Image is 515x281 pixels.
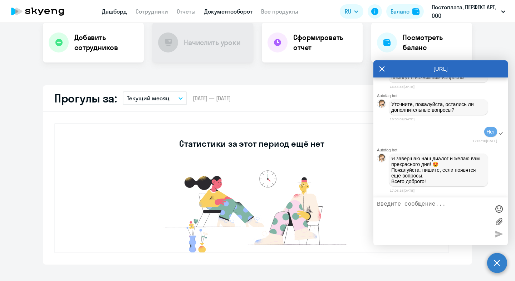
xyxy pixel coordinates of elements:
a: Документооборот [204,8,252,15]
h4: Посмотреть баланс [403,32,466,52]
a: Дашборд [102,8,127,15]
div: Autofaq bot [377,94,508,98]
a: Отчеты [177,8,196,15]
h4: Сформировать отчет [293,32,357,52]
div: Autofaq bot [377,148,508,152]
a: Сотрудники [136,8,168,15]
button: RU [340,4,363,19]
time: 17:05:10[DATE] [472,139,497,143]
img: no-data [144,167,359,252]
span: RU [345,7,351,16]
div: Баланс [391,7,409,16]
h4: Начислить уроки [184,37,241,47]
p: Текущий месяц [127,94,170,102]
h3: Статистики за этот период ещё нет [179,138,324,149]
label: Лимит 10 файлов [494,216,504,227]
button: Постоплата, ПЕРФЕКТ АРТ, ООО [428,3,509,20]
p: Постоплата, ПЕРФЕКТ АРТ, ООО [432,3,498,20]
button: Балансbalance [386,4,424,19]
button: Текущий месяц [123,91,187,105]
p: Я завершаю наш диалог и желаю вам прекрасного дня! 😍 Пожалуйста, пишите, если появятся ещё вопрос... [391,156,486,184]
a: Все продукты [261,8,298,15]
p: Уточните, пожалуйста, остались ли дополнительные вопросы? [391,101,486,113]
img: bot avatar [377,100,386,110]
time: 17:06:16[DATE] [390,189,415,192]
time: 16:44:48[DATE] [390,85,415,89]
img: bot avatar [377,154,386,164]
h4: Добавить сотрудников [74,32,138,52]
h2: Прогулы за: [54,91,117,105]
span: Нет [486,129,495,135]
span: [DATE] — [DATE] [193,94,231,102]
time: 16:53:09[DATE] [390,117,415,121]
img: balance [412,8,420,15]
